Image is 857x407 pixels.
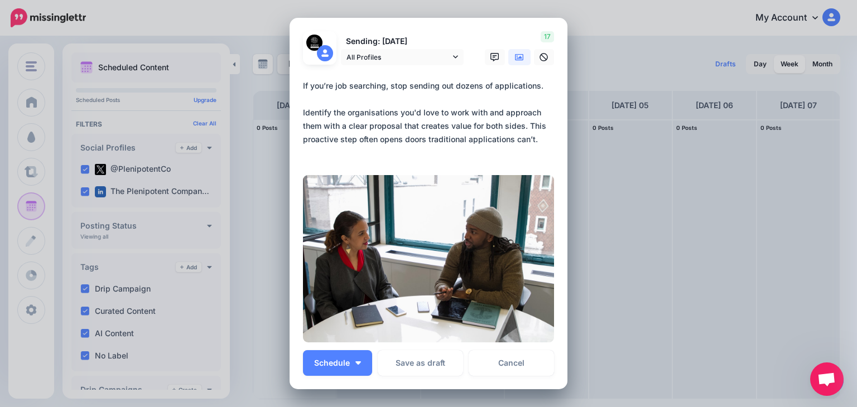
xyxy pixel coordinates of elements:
[303,350,372,376] button: Schedule
[346,51,450,63] span: All Profiles
[541,31,554,42] span: 17
[469,350,554,376] a: Cancel
[317,45,333,61] img: user_default_image.png
[303,175,554,342] img: 8TF2IVSUY8VXTSKACBWEEB5OJR19C70N.jpg
[355,361,361,365] img: arrow-down-white.png
[341,49,464,65] a: All Profiles
[314,359,350,367] span: Schedule
[306,35,322,51] img: IJfaY6MM-82615.jpg
[378,350,463,376] button: Save as draft
[303,79,560,146] div: If you’re job searching, stop sending out dozens of applications. Identify the organisations you'...
[341,35,464,48] p: Sending: [DATE]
